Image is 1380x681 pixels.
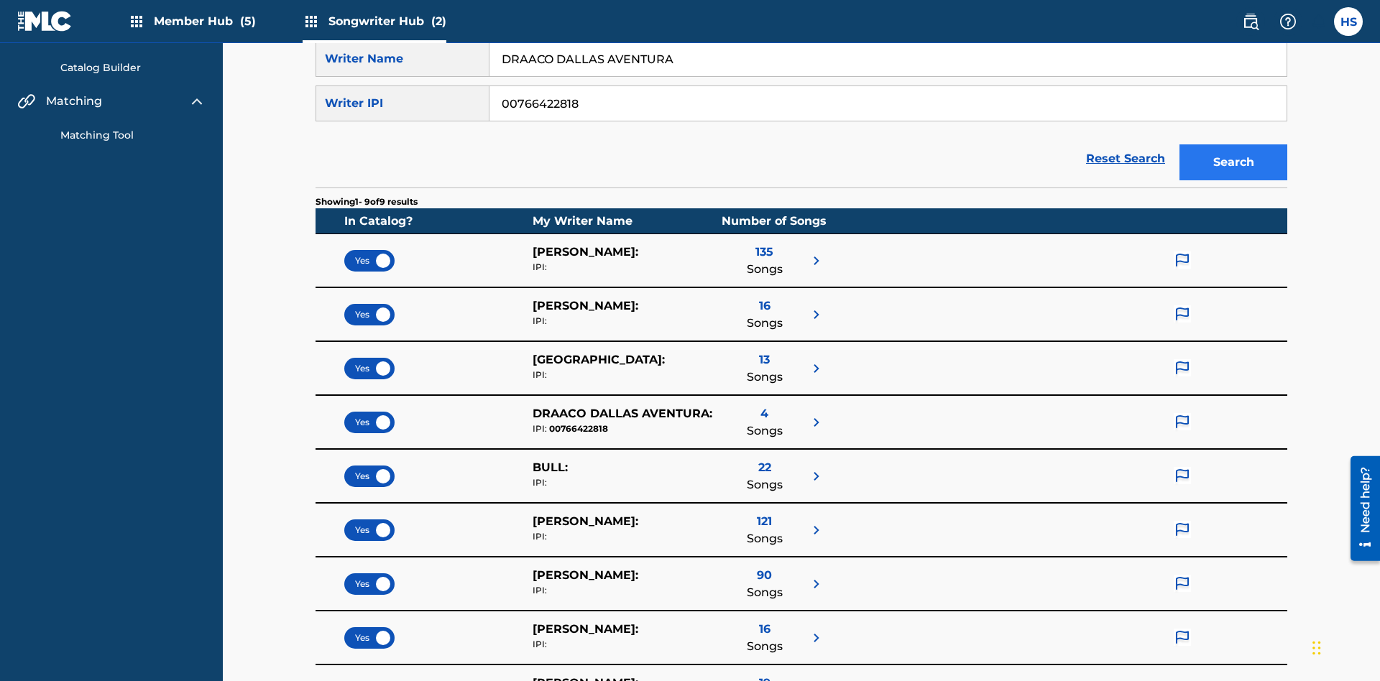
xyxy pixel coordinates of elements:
[46,93,102,110] span: Matching
[1334,7,1363,36] div: User Menu
[722,213,825,230] div: Number of Songs
[303,13,320,30] img: Top Rightsholders
[1312,626,1321,670] div: Drag
[533,460,568,474] span: BULL :
[747,584,783,601] span: Songs
[128,13,145,30] img: Top Rightsholders
[1236,7,1265,36] a: Public Search
[533,423,547,434] span: IPI:
[808,575,825,593] img: right chevron icon
[808,522,825,539] img: right chevron icon
[533,514,638,528] span: [PERSON_NAME] :
[533,531,547,542] span: IPI:
[1274,7,1302,36] div: Help
[1311,14,1325,29] div: Notifications
[533,585,547,596] span: IPI:
[1174,575,1191,593] img: flag icon
[60,60,206,75] a: Catalog Builder
[355,470,384,483] span: Yes
[1174,359,1191,378] img: flag icon
[747,422,783,440] span: Songs
[355,524,384,537] span: Yes
[808,629,825,647] img: right chevron icon
[757,513,772,530] span: 121
[1242,13,1259,30] img: search
[355,308,384,321] span: Yes
[1308,612,1380,681] iframe: Chat Widget
[533,353,665,366] span: [GEOGRAPHIC_DATA] :
[758,459,771,476] span: 22
[533,422,721,435] div: 00766422818
[154,13,256,29] span: Member Hub
[1174,251,1191,270] img: flag icon
[747,369,783,386] span: Songs
[316,41,1287,187] form: Search Form
[808,360,825,377] img: right chevron icon
[808,468,825,485] img: right chevron icon
[1279,13,1297,30] img: help
[533,299,638,312] span: [PERSON_NAME] :
[316,195,418,208] p: Showing 1 - 9 of 9 results
[808,414,825,431] img: right chevron icon
[1174,629,1191,647] img: flag icon
[760,405,768,422] span: 4
[759,621,770,638] span: 16
[1174,413,1191,432] img: flag icon
[533,622,638,636] span: [PERSON_NAME] :
[188,93,206,110] img: expand
[17,11,73,32] img: MLC Logo
[355,254,384,267] span: Yes
[355,362,384,375] span: Yes
[533,245,638,259] span: [PERSON_NAME] :
[1179,144,1287,180] button: Search
[60,128,206,143] a: Matching Tool
[533,407,712,420] span: DRAACO DALLAS AVENTURA :
[759,297,770,315] span: 16
[431,14,446,28] span: (2)
[755,244,773,261] span: 135
[1079,143,1172,175] a: Reset Search
[747,476,783,494] span: Songs
[1340,450,1380,568] iframe: Resource Center
[355,578,384,590] span: Yes
[17,93,35,110] img: Matching
[533,568,638,582] span: [PERSON_NAME] :
[808,306,825,323] img: right chevron icon
[1174,521,1191,539] img: flag icon
[240,14,256,28] span: (5)
[747,530,783,547] span: Songs
[328,13,446,29] span: Songwriter Hub
[355,631,384,644] span: Yes
[808,252,825,269] img: right chevron icon
[533,315,547,326] span: IPI:
[747,315,783,332] span: Songs
[757,567,772,584] span: 90
[344,213,533,230] div: In Catalog?
[533,477,547,488] span: IPI:
[759,351,770,369] span: 13
[533,213,721,230] div: My Writer Name
[533,369,547,380] span: IPI:
[355,416,384,429] span: Yes
[1174,467,1191,486] img: flag icon
[747,638,783,655] span: Songs
[533,639,547,649] span: IPI:
[533,261,547,272] span: IPI:
[747,261,783,278] span: Songs
[1174,305,1191,324] img: flag icon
